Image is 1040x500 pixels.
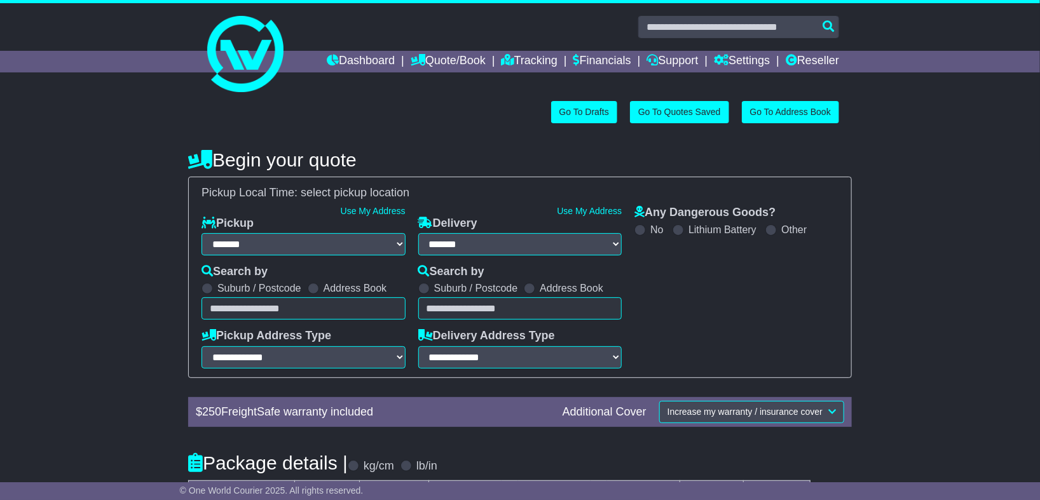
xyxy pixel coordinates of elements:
[301,186,409,199] span: select pickup location
[189,405,556,419] div: $ FreightSafe warranty included
[786,51,839,72] a: Reseller
[188,149,852,170] h4: Begin your quote
[195,186,845,200] div: Pickup Local Time:
[557,206,622,216] a: Use My Address
[688,224,756,236] label: Lithium Battery
[502,51,558,72] a: Tracking
[647,51,698,72] a: Support
[202,265,268,279] label: Search by
[202,217,254,231] label: Pickup
[742,101,839,123] a: Go To Address Book
[418,217,477,231] label: Delivery
[202,329,331,343] label: Pickup Address Type
[364,459,394,473] label: kg/cm
[324,282,387,294] label: Address Book
[714,51,770,72] a: Settings
[634,206,776,220] label: Any Dangerous Goods?
[551,101,617,123] a: Go To Drafts
[781,224,807,236] label: Other
[650,224,663,236] label: No
[418,329,555,343] label: Delivery Address Type
[434,282,518,294] label: Suburb / Postcode
[217,282,301,294] label: Suburb / Postcode
[418,265,484,279] label: Search by
[180,485,364,496] span: © One World Courier 2025. All rights reserved.
[630,101,729,123] a: Go To Quotes Saved
[540,282,603,294] label: Address Book
[341,206,406,216] a: Use My Address
[667,407,823,417] span: Increase my warranty / insurance cover
[327,51,395,72] a: Dashboard
[202,405,221,418] span: 250
[573,51,631,72] a: Financials
[556,405,653,419] div: Additional Cover
[416,459,437,473] label: lb/in
[411,51,486,72] a: Quote/Book
[659,401,844,423] button: Increase my warranty / insurance cover
[188,452,348,473] h4: Package details |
